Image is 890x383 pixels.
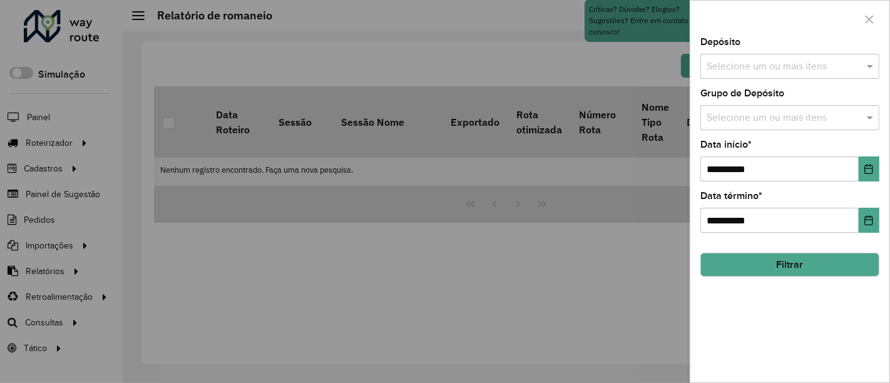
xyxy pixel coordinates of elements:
button: Choose Date [859,208,879,233]
label: Depósito [700,34,740,49]
button: Filtrar [700,253,879,277]
label: Data início [700,137,752,152]
button: Choose Date [859,156,879,181]
label: Data término [700,188,762,203]
label: Grupo de Depósito [700,86,784,101]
